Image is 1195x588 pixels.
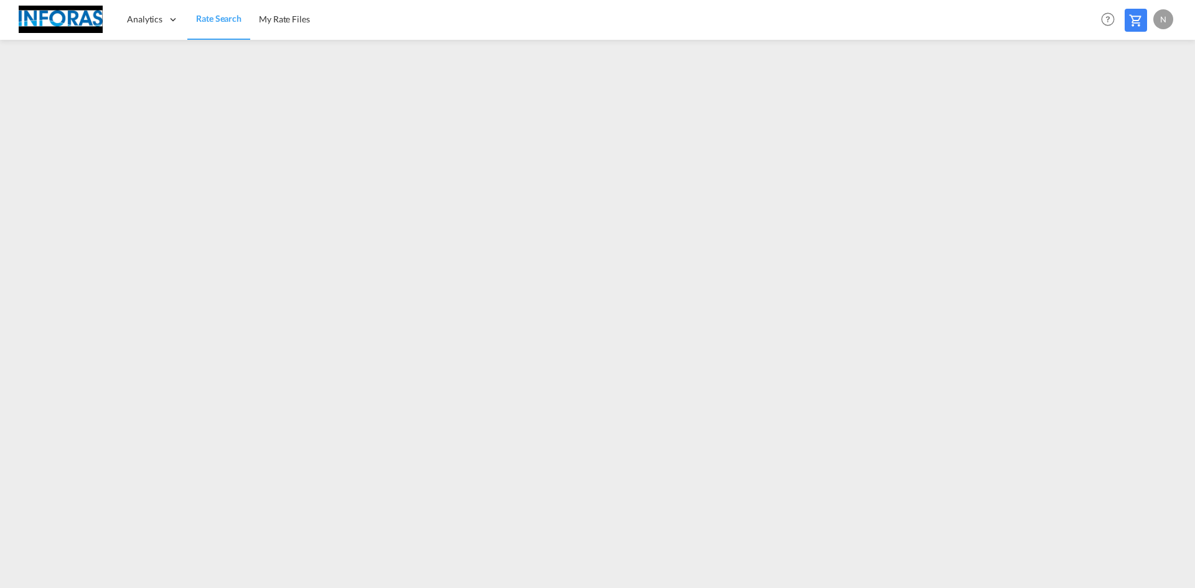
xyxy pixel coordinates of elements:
[19,6,103,34] img: eff75c7098ee11eeb65dd1c63e392380.jpg
[1097,9,1118,30] span: Help
[196,13,241,24] span: Rate Search
[127,13,162,26] span: Analytics
[1153,9,1173,29] div: N
[1097,9,1125,31] div: Help
[259,14,310,24] span: My Rate Files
